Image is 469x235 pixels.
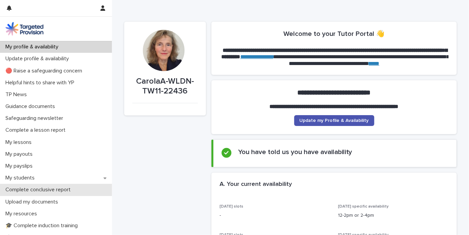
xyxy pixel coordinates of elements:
[3,175,40,181] p: My students
[3,115,69,122] p: Safeguarding newsletter
[3,139,37,146] p: My lessons
[3,222,83,229] p: 🎓 Complete induction training
[220,181,292,188] h2: A. Your current availability
[3,127,71,133] p: Complete a lesson report
[3,199,63,205] p: Upload my documents
[3,80,80,86] p: Helpful hints to share with YP
[3,103,60,110] p: Guidance documents
[3,91,32,98] p: TP News
[3,68,88,74] p: 🔴 Raise a safeguarding concern
[3,56,74,62] p: Update profile & availability
[3,211,42,217] p: My resources
[3,187,76,193] p: Complete conclusive report
[3,163,38,169] p: My payslips
[132,77,198,96] p: CarolaA-WLDN-TW11-22436
[3,151,38,157] p: My payouts
[338,212,449,219] p: 12-2pm or 2-4pm
[284,30,385,38] h2: Welcome to your Tutor Portal 👋
[3,44,64,50] p: My profile & availability
[238,148,352,156] h2: You have told us you have availability
[220,205,243,209] span: [DATE] slots
[338,205,389,209] span: [DATE] specific availability
[294,115,374,126] a: Update my Profile & Availability
[220,212,330,219] p: -
[300,118,369,123] span: Update my Profile & Availability
[5,22,43,36] img: M5nRWzHhSzIhMunXDL62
